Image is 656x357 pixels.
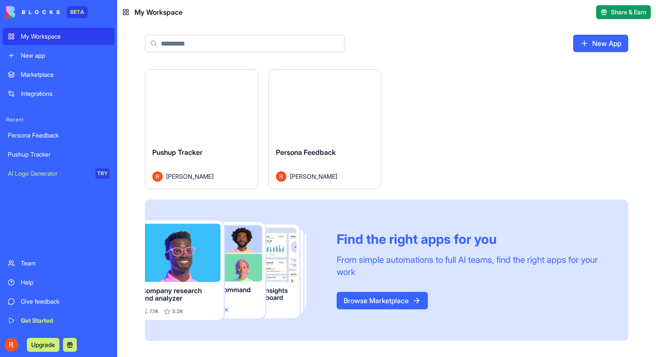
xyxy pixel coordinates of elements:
div: Persona Feedback [8,131,109,140]
div: Marketplace [21,70,109,79]
div: Team [21,259,109,268]
img: ACg8ocKNq9wcwHR-IQxZhMqeJ-R5lSYDLs8sZ4bSdT80fFBgLpocCQ=s96-c [4,338,18,352]
a: Help [3,274,115,291]
a: Get Started [3,312,115,329]
a: Persona FeedbackAvatar[PERSON_NAME] [269,69,382,189]
span: Pushup Tracker [152,148,203,157]
span: Share & Earn [611,8,646,16]
a: New app [3,47,115,64]
span: Recent [3,116,115,123]
a: AI Logo GeneratorTRY [3,165,115,182]
a: New App [573,35,628,52]
img: Avatar [152,171,163,182]
a: Upgrade [27,340,59,349]
a: Pushup TrackerAvatar[PERSON_NAME] [145,69,258,189]
a: Persona Feedback [3,127,115,144]
img: Frame_181_egmpey.png [145,220,323,320]
img: logo [6,6,60,18]
span: [PERSON_NAME] [290,172,337,181]
div: TRY [95,168,109,179]
a: Team [3,255,115,272]
div: AI Logo Generator [8,169,89,178]
div: Get Started [21,316,109,325]
div: BETA [67,6,88,18]
a: Marketplace [3,66,115,83]
div: New app [21,51,109,60]
div: Help [21,278,109,287]
div: Pushup Tracker [8,150,109,159]
img: Avatar [276,171,286,182]
div: My Workspace [21,32,109,41]
div: Give feedback [21,297,109,306]
a: Give feedback [3,293,115,310]
button: Share & Earn [596,5,651,19]
a: Browse Marketplace [337,292,428,309]
span: [PERSON_NAME] [166,172,213,181]
button: Upgrade [27,338,59,352]
span: Persona Feedback [276,148,336,157]
div: Find the right apps for you [337,231,607,247]
a: Pushup Tracker [3,146,115,163]
span: My Workspace [134,7,183,17]
a: Integrations [3,85,115,102]
div: From simple automations to full AI teams, find the right apps for your work [337,254,607,278]
a: BETA [6,6,88,18]
a: My Workspace [3,28,115,45]
div: Integrations [21,89,109,98]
